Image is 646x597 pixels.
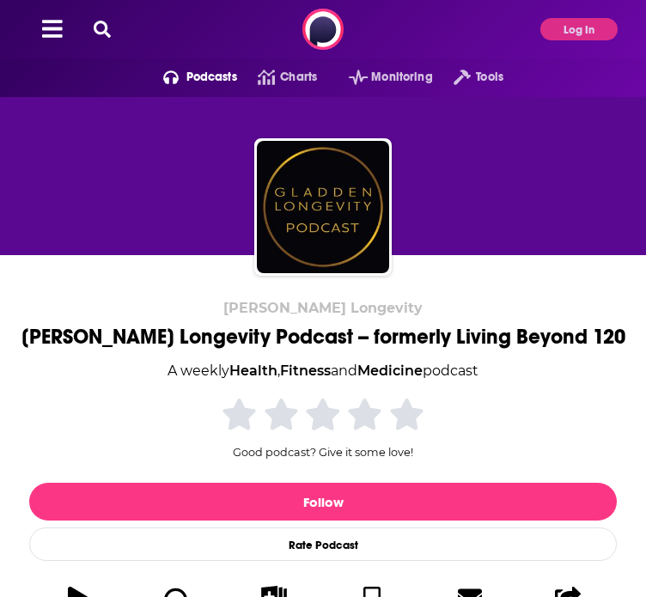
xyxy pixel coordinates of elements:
[302,9,344,50] img: Podchaser - Follow, Share and Rate Podcasts
[229,362,277,379] a: Health
[277,362,280,379] span: ,
[143,64,237,91] button: open menu
[29,527,617,561] div: Rate Podcast
[476,65,503,89] span: Tools
[186,65,237,89] span: Podcasts
[331,362,357,379] span: and
[168,360,478,382] div: A weekly podcast
[371,65,432,89] span: Monitoring
[357,362,423,379] a: Medicine
[280,65,317,89] span: Charts
[223,300,423,316] span: [PERSON_NAME] Longevity
[29,483,617,521] button: Follow
[433,64,503,91] button: open menu
[194,395,452,459] div: Good podcast? Give it some love!
[328,64,433,91] button: open menu
[280,362,331,379] a: Fitness
[233,446,413,459] span: Good podcast? Give it some love!
[257,141,389,273] img: Gladden Longevity Podcast -- formerly Living Beyond 120
[237,64,317,91] a: Charts
[540,18,618,40] button: Log In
